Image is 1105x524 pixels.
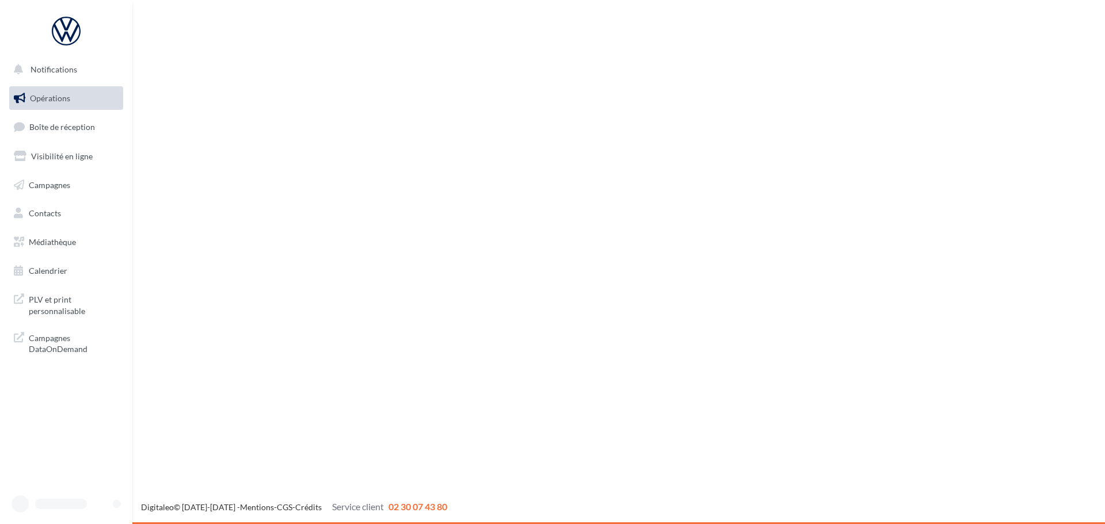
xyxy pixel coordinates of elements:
a: Médiathèque [7,230,125,254]
a: Campagnes DataOnDemand [7,326,125,359]
span: Campagnes [29,179,70,189]
a: CGS [277,502,292,512]
span: Visibilité en ligne [31,151,93,161]
span: PLV et print personnalisable [29,292,119,316]
span: Contacts [29,208,61,218]
span: 02 30 07 43 80 [388,501,447,512]
a: Crédits [295,502,322,512]
a: Visibilité en ligne [7,144,125,169]
span: Opérations [30,93,70,103]
span: Boîte de réception [29,122,95,132]
span: Campagnes DataOnDemand [29,330,119,355]
a: Calendrier [7,259,125,283]
a: Contacts [7,201,125,225]
a: Campagnes [7,173,125,197]
a: Mentions [240,502,274,512]
span: Calendrier [29,266,67,276]
a: Boîte de réception [7,114,125,139]
button: Notifications [7,58,121,82]
span: Médiathèque [29,237,76,247]
span: © [DATE]-[DATE] - - - [141,502,447,512]
a: Digitaleo [141,502,174,512]
span: Notifications [31,64,77,74]
span: Service client [332,501,384,512]
a: PLV et print personnalisable [7,287,125,321]
a: Opérations [7,86,125,110]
